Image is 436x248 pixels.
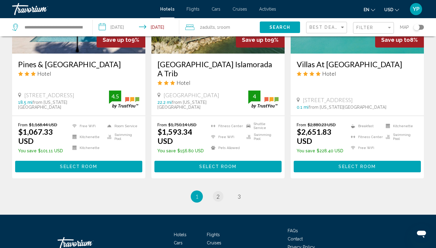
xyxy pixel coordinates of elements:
[294,162,421,169] a: Select Room
[199,164,236,169] span: Select Room
[69,144,104,152] li: Kitchenette
[303,97,353,103] span: [STREET_ADDRESS]
[179,18,260,36] button: Travelers: 2 adults, 0 children
[69,133,104,141] li: Kitchenette
[202,25,215,30] span: Adults
[18,60,139,69] a: Pines & [GEOGRAPHIC_DATA]
[208,144,243,152] li: Pets Allowed
[18,122,28,127] span: From
[174,232,187,237] a: Hotels
[157,148,208,153] p: $156.80 USD
[216,193,220,200] span: 2
[207,240,221,245] a: Cruises
[177,79,190,86] span: Hotel
[109,91,139,108] img: trustyou-badge.svg
[238,193,241,200] span: 3
[60,164,97,169] span: Select Room
[259,7,276,12] a: Activities
[383,122,418,130] li: Kitchenette
[248,93,260,100] div: 4
[297,127,332,145] ins: $2,651.83 USD
[384,7,393,12] span: USD
[154,161,282,172] button: Select Room
[160,7,174,12] a: Hotels
[157,100,172,105] span: 22.2 mi
[157,100,206,110] span: from [US_STATE][GEOGRAPHIC_DATA]
[269,25,291,30] span: Search
[208,133,243,141] li: Free WiFi
[157,79,279,86] div: 3 star Hotel
[12,3,154,15] a: Travorium
[348,144,383,152] li: Free WiFi
[348,122,383,130] li: Breakfast
[104,122,139,130] li: Room Service
[260,21,300,33] button: Search
[157,122,167,127] span: From
[97,32,145,48] div: 9%
[288,228,298,233] a: FAQs
[294,161,421,172] button: Select Room
[409,25,424,30] button: Toggle map
[18,100,32,105] span: 18.5 mi
[309,105,386,110] span: from [US_STATE][GEOGRAPHIC_DATA]
[168,122,197,127] del: $1,750.14 USD
[157,148,176,153] span: You save
[288,236,303,241] a: Contact
[408,3,424,15] button: User Menu
[195,193,198,200] span: 1
[37,70,51,77] span: Hotel
[297,148,348,153] p: $228.40 USD
[18,100,67,110] span: from [US_STATE][GEOGRAPHIC_DATA]
[93,18,179,36] button: Check-in date: Sep 9, 2025 Check-out date: Sep 15, 2025
[12,190,424,203] ul: Pagination
[364,7,369,12] span: en
[297,122,306,127] span: From
[187,7,200,12] a: Flights
[18,70,139,77] div: 3 star Hotel
[219,25,230,30] span: Room
[384,5,399,14] button: Change currency
[69,122,104,130] li: Free WiFi
[242,37,271,43] span: Save up to
[297,70,418,77] div: 4 star Hotel
[308,122,336,127] del: $2,880.23 USD
[207,232,220,237] a: Flights
[364,5,375,14] button: Change language
[233,7,247,12] span: Cruises
[212,7,220,12] span: Cars
[18,127,53,145] ins: $1,067.33 USD
[248,91,279,108] img: trustyou-badge.svg
[15,162,142,169] a: Select Room
[109,93,121,100] div: 4.5
[353,22,394,34] button: Filter
[297,60,418,69] a: Villas At [GEOGRAPHIC_DATA]
[29,122,57,127] del: $1,168.44 USD
[356,25,374,30] span: Filter
[297,148,315,153] span: You save
[174,240,183,245] a: Cars
[322,70,336,77] span: Hotel
[375,32,424,48] div: 8%
[243,122,279,130] li: Shuttle Service
[309,25,345,30] mat-select: Sort by
[339,164,376,169] span: Select Room
[24,92,74,98] span: [STREET_ADDRESS]
[104,133,139,141] li: Swimming Pool
[236,32,285,48] div: 9%
[18,148,69,153] p: $101.11 USD
[208,122,243,130] li: Fitness Center
[157,60,279,78] a: [GEOGRAPHIC_DATA] Islamorada A Trib
[383,133,418,141] li: Swimming Pool
[215,23,230,31] span: , 1
[15,161,142,172] button: Select Room
[400,23,409,31] span: Map
[103,37,131,43] span: Save up to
